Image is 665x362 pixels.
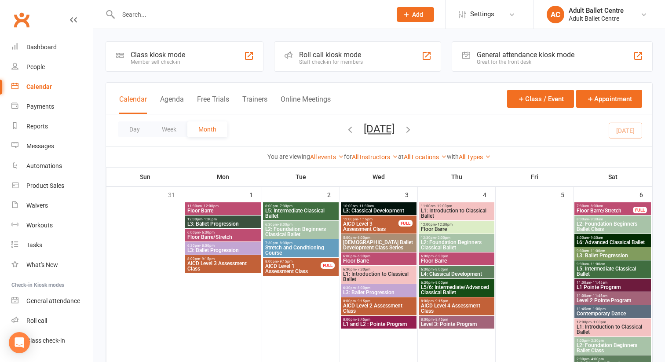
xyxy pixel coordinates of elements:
[26,63,45,70] div: People
[576,240,649,245] span: L6: Advanced Classical Ballet
[278,260,292,263] span: - 9:15pm
[184,168,262,186] th: Mon
[265,208,337,219] span: L5: Intermediate Classical Ballet
[420,267,493,271] span: 6:30pm
[420,208,493,219] span: L1: Introduction to Classical Ballet
[9,332,30,353] div: Open Intercom Messenger
[187,244,259,248] span: 6:30pm
[26,83,52,90] div: Calendar
[343,258,415,263] span: Floor Barre
[569,7,624,15] div: Adult Ballet Centre
[249,187,262,201] div: 1
[265,263,321,274] span: AICD Level 1 Assessment Class
[477,59,574,65] div: Great for the front desk
[321,262,335,269] div: FULL
[343,254,415,258] span: 6:00pm
[11,235,93,255] a: Tasks
[26,44,57,51] div: Dashboard
[398,153,404,160] strong: at
[589,204,603,208] span: - 8:00am
[11,77,93,97] a: Calendar
[477,51,574,59] div: General attendance kiosk mode
[26,317,47,324] div: Roll call
[265,241,337,245] span: 7:30pm
[589,249,605,253] span: - 11:00am
[343,322,415,327] span: L1 and L2 : Pointe Program
[576,221,649,232] span: L2: Foundation Beginners Ballet Class
[11,136,93,156] a: Messages
[197,95,229,114] button: Free Trials
[352,154,398,161] a: All Instructors
[420,240,493,250] span: L2: Foundation Beginners Classical Ballet
[11,291,93,311] a: General attendance kiosk mode
[412,11,423,18] span: Add
[420,227,493,232] span: Floor Barre
[434,267,448,271] span: - 8:00pm
[265,227,337,237] span: L2: Foundation Beginners Classical Ballet
[26,222,53,229] div: Workouts
[343,318,415,322] span: 8:00pm
[11,331,93,351] a: Class kiosk mode
[265,260,321,263] span: 8:00pm
[11,57,93,77] a: People
[265,204,337,208] span: 6:00pm
[299,51,363,59] div: Roll call kiosk mode
[633,207,647,213] div: FULL
[356,318,370,322] span: - 8:45pm
[434,254,448,258] span: - 6:30pm
[639,187,652,201] div: 6
[589,217,603,221] span: - 9:30am
[343,236,415,240] span: 5:00pm
[11,216,93,235] a: Workouts
[278,204,292,208] span: - 7:30pm
[343,267,415,271] span: 6:30pm
[187,208,259,213] span: Floor Barre
[343,217,399,221] span: 12:00pm
[418,168,496,186] th: Thu
[561,187,573,201] div: 5
[420,258,493,263] span: Floor Barre
[343,303,415,314] span: AICD Level 2 Assessment Class
[187,248,259,253] span: L3: Ballet Progression
[200,244,215,248] span: - 8:00pm
[576,320,649,324] span: 12:00pm
[187,261,259,271] span: AICD Level 3 Assessment Class
[420,204,493,208] span: 11:00am
[11,9,33,31] a: Clubworx
[420,254,493,258] span: 6:00pm
[576,285,649,290] span: L1 Pointe Program
[187,204,259,208] span: 11:30am
[356,299,370,303] span: - 9:15pm
[265,223,337,227] span: 6:30pm
[576,339,649,343] span: 1:00pm
[343,271,415,282] span: L1: Introduction to Classical Ballet
[447,153,459,160] strong: with
[420,223,493,227] span: 12:00pm
[404,154,447,161] a: All Locations
[11,117,93,136] a: Reports
[343,299,415,303] span: 8:00pm
[187,121,227,137] button: Month
[26,123,48,130] div: Reports
[356,254,370,258] span: - 6:30pm
[574,168,652,186] th: Sat
[200,257,215,261] span: - 9:15pm
[576,208,633,213] span: Floor Barre/Stretch
[242,95,267,114] button: Trainers
[576,90,642,108] button: Appointment
[26,202,48,209] div: Waivers
[119,95,147,114] button: Calendar
[187,230,259,234] span: 6:00pm
[202,217,217,221] span: - 1:30pm
[576,357,649,361] span: 2:30pm
[569,15,624,22] div: Adult Ballet Centre
[26,103,54,110] div: Payments
[592,320,606,324] span: - 1:00pm
[160,95,184,114] button: Agenda
[343,204,415,208] span: 10:00am
[26,261,58,268] div: What's New
[151,121,187,137] button: Week
[420,299,493,303] span: 8:00pm
[576,253,649,258] span: L3: Ballet Progression
[118,121,151,137] button: Day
